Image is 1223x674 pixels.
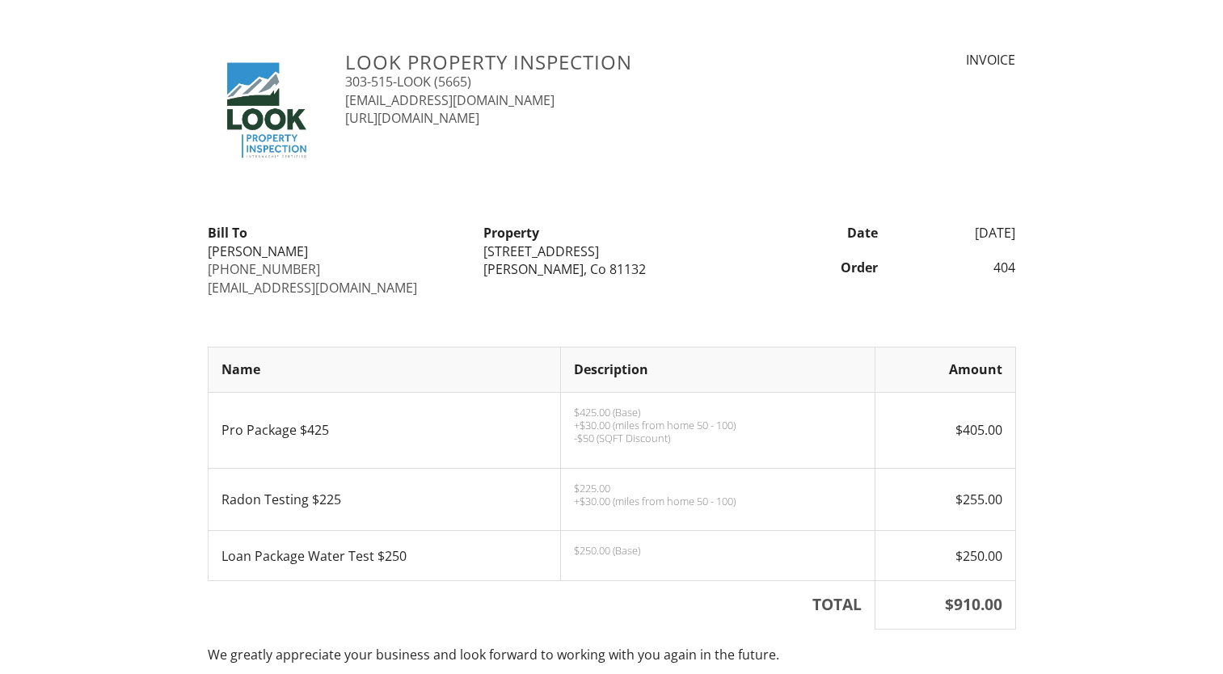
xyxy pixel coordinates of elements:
td: $250.00 [875,531,1015,581]
p: We greatly appreciate your business and look forward to working with you again in the future. [208,646,1016,663]
td: $405.00 [875,392,1015,468]
a: 303-515-LOOK (5665) [345,73,471,91]
div: [STREET_ADDRESS] [483,242,740,260]
p: $250.00 (Base) [574,544,862,557]
span: Radon Testing $225 [221,491,341,508]
a: [PHONE_NUMBER] [208,260,320,278]
p: $225.00 +$30.00 (miles from home 50 - 100) [574,482,862,508]
td: $255.00 [875,468,1015,531]
a: [EMAIL_ADDRESS][DOMAIN_NAME] [345,91,555,109]
img: Look_Company_Logo.jpg [208,51,327,170]
span: Loan Package Water Test $250 [221,547,407,565]
a: [EMAIL_ADDRESS][DOMAIN_NAME] [208,279,417,297]
a: [URL][DOMAIN_NAME] [345,109,479,127]
p: $425.00 (Base) +$30.00 (miles from home 50 - 100) -$50 (SQFT Discount) [574,406,862,444]
strong: Property [483,224,539,242]
span: Pro Package $425 [221,421,329,439]
th: Description [561,348,875,392]
div: 404 [888,259,1026,276]
strong: Bill To [208,224,247,242]
th: $910.00 [875,581,1015,630]
th: TOTAL [208,581,875,630]
div: [PERSON_NAME] [208,242,464,260]
div: [DATE] [888,224,1026,242]
th: Name [208,348,561,392]
div: INVOICE [828,51,1015,69]
div: Date [749,224,888,242]
th: Amount [875,348,1015,392]
div: Order [749,259,888,276]
h3: LOOK Property Inspection [345,51,808,73]
div: [PERSON_NAME], Co 81132 [483,260,740,278]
